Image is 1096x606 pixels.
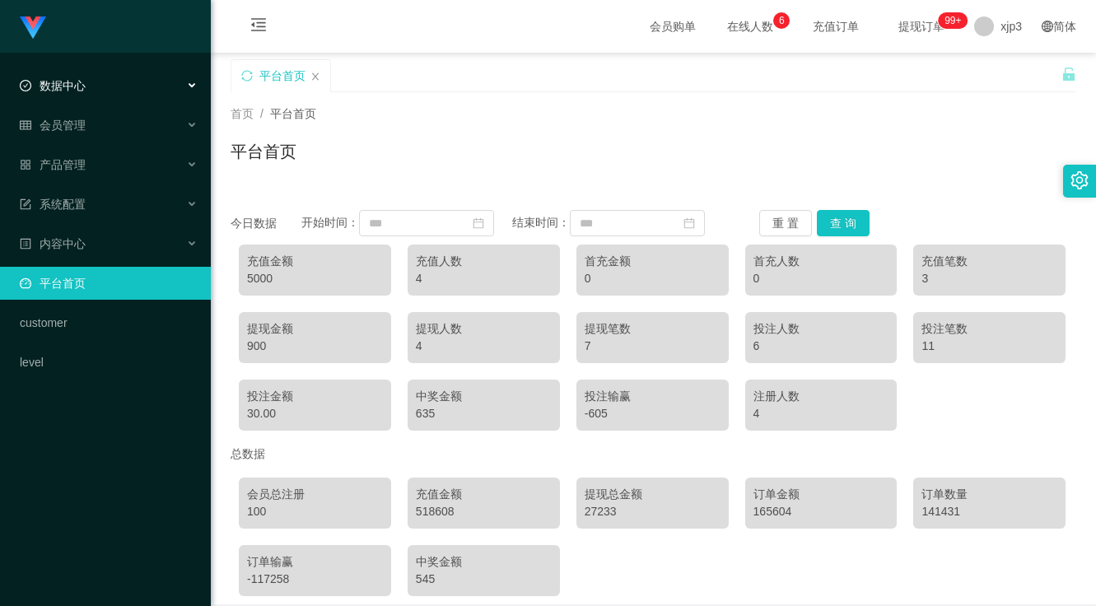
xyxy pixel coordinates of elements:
[753,253,889,270] div: 首充人数
[753,388,889,405] div: 注册人数
[416,338,552,355] div: 4
[683,217,695,229] i: 图标: calendar
[1042,21,1053,32] i: 图标: global
[231,107,254,120] span: 首页
[416,553,552,571] div: 中奖金额
[20,237,86,250] span: 内容中心
[585,405,721,422] div: -605
[921,320,1057,338] div: 投注笔数
[247,405,383,422] div: 30.00
[247,270,383,287] div: 5000
[231,439,1076,469] div: 总数据
[416,253,552,270] div: 充值人数
[779,12,785,29] p: 6
[416,503,552,520] div: 518608
[512,216,570,229] span: 结束时间：
[416,388,552,405] div: 中奖金额
[585,388,721,405] div: 投注输赢
[241,70,253,82] i: 图标: sync
[473,217,484,229] i: 图标: calendar
[585,486,721,503] div: 提现总金额
[1061,67,1076,82] i: 图标: unlock
[231,215,301,232] div: 今日数据
[753,338,889,355] div: 6
[817,210,870,236] button: 查 询
[753,405,889,422] div: 4
[921,270,1057,287] div: 3
[20,119,86,132] span: 会员管理
[773,12,790,29] sup: 6
[921,486,1057,503] div: 订单数量
[270,107,316,120] span: 平台首页
[416,270,552,287] div: 4
[20,198,86,211] span: 系统配置
[20,159,31,170] i: 图标: appstore-o
[20,158,86,171] span: 产品管理
[753,270,889,287] div: 0
[416,571,552,588] div: 545
[20,346,198,379] a: level
[585,270,721,287] div: 0
[310,72,320,82] i: 图标: close
[20,238,31,249] i: 图标: profile
[719,21,781,32] span: 在线人数
[416,405,552,422] div: 635
[20,306,198,339] a: customer
[247,253,383,270] div: 充值金额
[260,107,264,120] span: /
[921,253,1057,270] div: 充值笔数
[921,338,1057,355] div: 11
[231,1,287,54] i: 图标: menu-fold
[753,486,889,503] div: 订单金额
[938,12,968,29] sup: 227
[247,388,383,405] div: 投注金额
[247,486,383,503] div: 会员总注册
[20,80,31,91] i: 图标: check-circle-o
[20,198,31,210] i: 图标: form
[585,503,721,520] div: 27233
[20,119,31,131] i: 图标: table
[416,486,552,503] div: 充值金额
[247,553,383,571] div: 订单输赢
[20,16,46,40] img: logo.9652507e.png
[301,216,359,229] span: 开始时间：
[890,21,953,32] span: 提现订单
[247,503,383,520] div: 100
[20,79,86,92] span: 数据中心
[585,253,721,270] div: 首充金额
[585,320,721,338] div: 提现笔数
[247,571,383,588] div: -117258
[759,210,812,236] button: 重 置
[921,503,1057,520] div: 141431
[805,21,867,32] span: 充值订单
[585,338,721,355] div: 7
[247,338,383,355] div: 900
[231,139,296,164] h1: 平台首页
[753,503,889,520] div: 165604
[1070,171,1089,189] i: 图标: setting
[259,60,305,91] div: 平台首页
[753,320,889,338] div: 投注人数
[20,267,198,300] a: 图标: dashboard平台首页
[416,320,552,338] div: 提现人数
[247,320,383,338] div: 提现金额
